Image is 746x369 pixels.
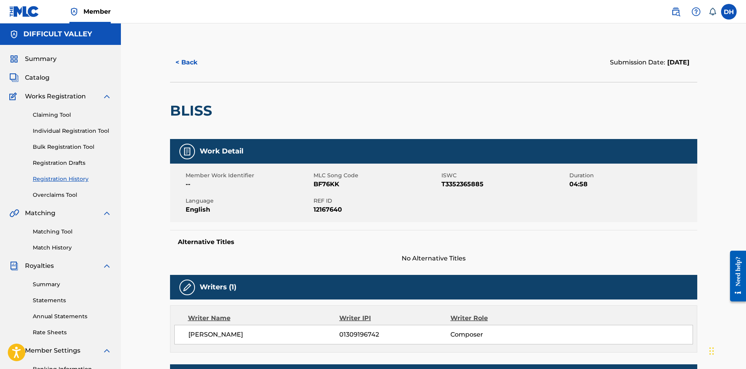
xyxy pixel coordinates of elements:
span: 01309196742 [339,330,450,339]
h5: Work Detail [200,147,243,156]
img: expand [102,92,112,101]
a: Rate Sheets [33,328,112,337]
span: Member Work Identifier [186,171,312,180]
img: Work Detail [183,147,192,156]
a: Summary [33,280,112,289]
span: T3352365885 [441,180,567,189]
img: Works Registration [9,92,19,101]
span: Member [83,7,111,16]
img: Summary [9,54,19,64]
span: -- [186,180,312,189]
div: Submission Date: [610,58,689,67]
div: Writer IPI [339,314,450,323]
span: No Alternative Titles [170,254,697,263]
div: Writer Name [188,314,340,323]
div: Drag [709,339,714,363]
button: < Back [170,53,217,72]
iframe: Chat Widget [707,332,746,369]
img: search [671,7,680,16]
a: Annual Statements [33,312,112,321]
span: BF76KK [314,180,439,189]
span: 04:58 [569,180,695,189]
h5: Alternative Titles [178,238,689,246]
img: Catalog [9,73,19,82]
span: Summary [25,54,57,64]
h5: DIFFICULT VALLEY [23,30,92,39]
div: Notifications [709,8,716,16]
span: Duration [569,171,695,180]
span: Matching [25,209,55,218]
span: Royalties [25,261,54,271]
img: Writers [183,283,192,292]
a: SummarySummary [9,54,57,64]
span: Language [186,197,312,205]
span: English [186,205,312,214]
img: expand [102,346,112,355]
img: Matching [9,209,19,218]
span: Catalog [25,73,50,82]
span: MLC Song Code [314,171,439,180]
a: Bulk Registration Tool [33,143,112,151]
iframe: Resource Center [724,245,746,308]
span: Member Settings [25,346,80,355]
a: Registration History [33,175,112,183]
a: CatalogCatalog [9,73,50,82]
img: Member Settings [9,346,19,355]
span: ISWC [441,171,567,180]
img: Royalties [9,261,19,271]
img: expand [102,209,112,218]
h5: Writers (1) [200,283,236,292]
span: REF ID [314,197,439,205]
a: Overclaims Tool [33,191,112,199]
a: Match History [33,244,112,252]
a: Registration Drafts [33,159,112,167]
img: expand [102,261,112,271]
img: Top Rightsholder [69,7,79,16]
span: [PERSON_NAME] [188,330,340,339]
span: 12167640 [314,205,439,214]
a: Statements [33,296,112,305]
img: MLC Logo [9,6,39,17]
a: Matching Tool [33,228,112,236]
div: Help [688,4,704,20]
div: Writer Role [450,314,551,323]
span: [DATE] [665,59,689,66]
img: Accounts [9,30,19,39]
span: Works Registration [25,92,86,101]
span: Composer [450,330,551,339]
img: help [691,7,701,16]
h2: BLISS [170,102,216,119]
a: Claiming Tool [33,111,112,119]
a: Individual Registration Tool [33,127,112,135]
div: User Menu [721,4,737,20]
a: Public Search [668,4,684,20]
